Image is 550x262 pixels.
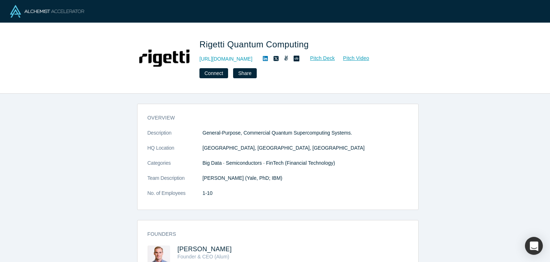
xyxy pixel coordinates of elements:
h3: overview [148,114,398,122]
dt: Categories [148,159,203,174]
dt: HQ Location [148,144,203,159]
img: Alchemist Logo [10,5,84,18]
button: Connect [199,68,228,78]
button: Share [233,68,256,78]
a: [PERSON_NAME] [178,245,232,253]
a: [URL][DOMAIN_NAME] [199,55,252,63]
dt: Description [148,129,203,144]
dt: Team Description [148,174,203,190]
dd: [GEOGRAPHIC_DATA], [GEOGRAPHIC_DATA], [GEOGRAPHIC_DATA] [203,144,408,152]
span: Founder & CEO (Alum) [178,254,230,259]
p: General-Purpose, Commercial Quantum Supercomputing Systems. [203,129,408,137]
dt: No. of Employees [148,190,203,205]
span: Rigetti Quantum Computing [199,39,311,49]
h3: Founders [148,230,398,238]
a: Pitch Video [335,54,370,62]
img: Rigetti Quantum Computing's Logo [139,33,189,83]
a: Pitch Deck [302,54,335,62]
span: Big Data · Semiconductors · FinTech (Financial Technology) [203,160,335,166]
dd: 1-10 [203,190,408,197]
p: [PERSON_NAME] (Yale, PhD; IBM) [203,174,408,182]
